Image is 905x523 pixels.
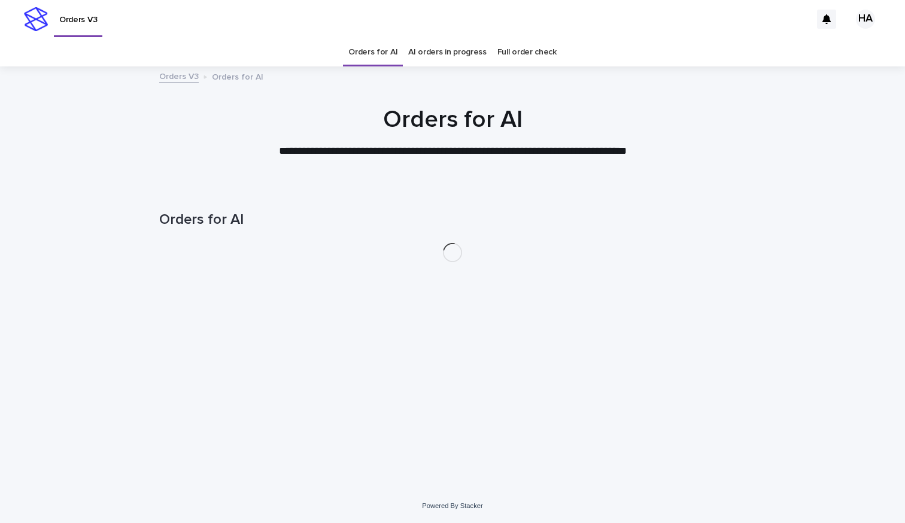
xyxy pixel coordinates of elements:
p: Orders for AI [212,69,263,83]
a: AI orders in progress [408,38,487,66]
h1: Orders for AI [159,105,746,134]
a: Orders for AI [348,38,397,66]
h1: Orders for AI [159,211,746,229]
img: stacker-logo-s-only.png [24,7,48,31]
div: HA [856,10,875,29]
a: Orders V3 [159,69,199,83]
a: Powered By Stacker [422,502,482,509]
a: Full order check [497,38,557,66]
